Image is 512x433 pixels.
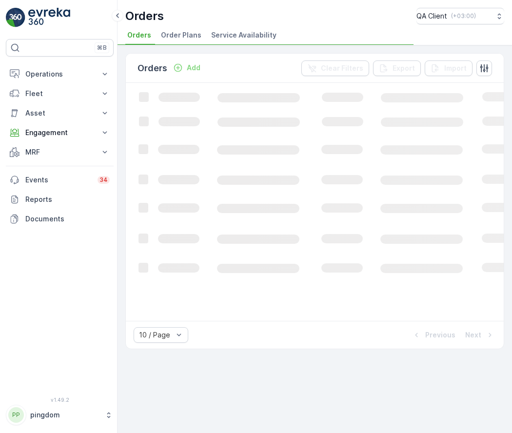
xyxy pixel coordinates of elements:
[465,330,481,340] p: Next
[30,410,100,420] p: pingdom
[6,209,114,229] a: Documents
[211,30,276,40] span: Service Availability
[97,44,107,52] p: ⌘B
[6,103,114,123] button: Asset
[464,329,496,341] button: Next
[125,8,164,24] p: Orders
[25,69,94,79] p: Operations
[25,128,94,138] p: Engagement
[321,63,363,73] p: Clear Filters
[373,60,421,76] button: Export
[138,61,167,75] p: Orders
[6,142,114,162] button: MRF
[301,60,369,76] button: Clear Filters
[25,147,94,157] p: MRF
[161,30,201,40] span: Order Plans
[444,63,467,73] p: Import
[6,123,114,142] button: Engagement
[6,64,114,84] button: Operations
[411,329,456,341] button: Previous
[25,195,110,204] p: Reports
[6,405,114,425] button: PPpingdom
[127,30,151,40] span: Orders
[25,175,92,185] p: Events
[416,11,447,21] p: QA Client
[6,397,114,403] span: v 1.49.2
[425,60,473,76] button: Import
[25,108,94,118] p: Asset
[8,407,24,423] div: PP
[25,89,94,98] p: Fleet
[6,170,114,190] a: Events34
[416,8,504,24] button: QA Client(+03:00)
[187,63,200,73] p: Add
[28,8,70,27] img: logo_light-DOdMpM7g.png
[6,190,114,209] a: Reports
[393,63,415,73] p: Export
[451,12,476,20] p: ( +03:00 )
[6,84,114,103] button: Fleet
[425,330,455,340] p: Previous
[169,62,204,74] button: Add
[6,8,25,27] img: logo
[25,214,110,224] p: Documents
[99,176,108,184] p: 34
